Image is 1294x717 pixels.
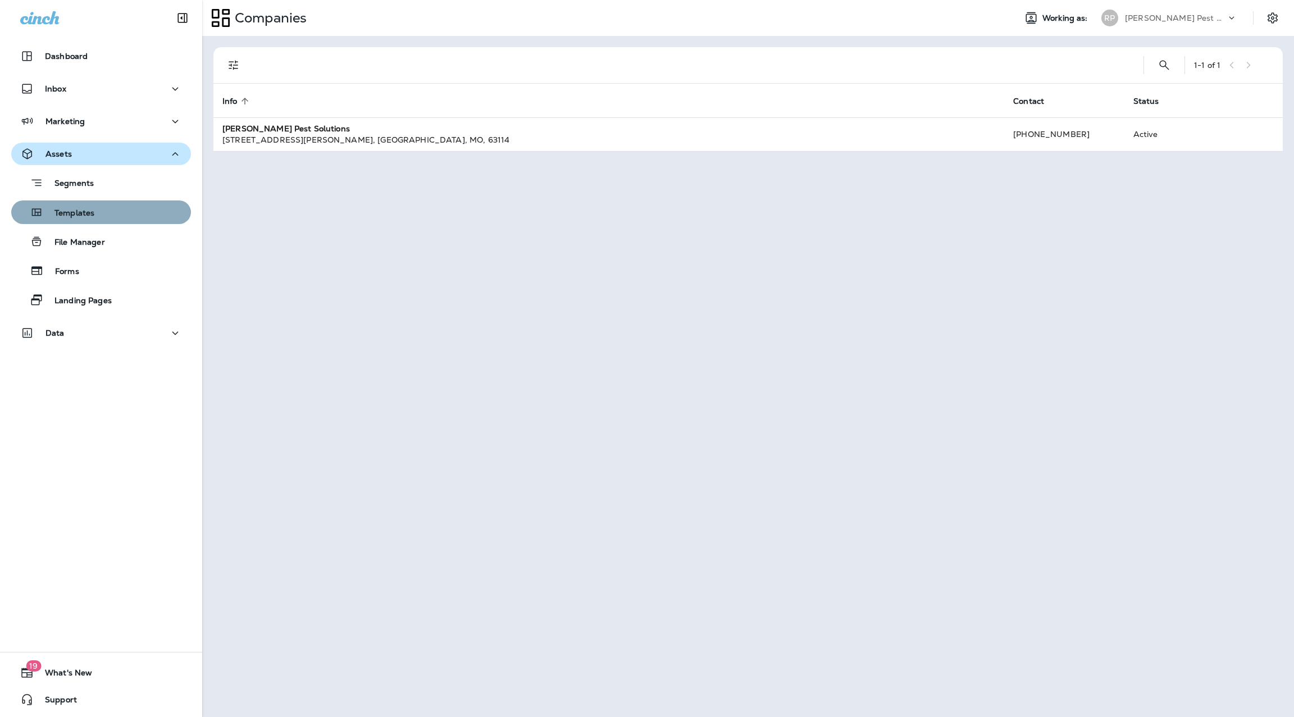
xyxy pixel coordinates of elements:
[1101,10,1118,26] div: RP
[11,259,191,282] button: Forms
[1042,13,1090,23] span: Working as:
[1153,54,1175,76] button: Search Companies
[1194,61,1220,70] div: 1 - 1 of 1
[11,45,191,67] button: Dashboard
[11,171,191,195] button: Segments
[222,134,995,145] div: [STREET_ADDRESS][PERSON_NAME] , [GEOGRAPHIC_DATA] , MO , 63114
[43,296,112,307] p: Landing Pages
[11,77,191,100] button: Inbox
[34,668,92,682] span: What's New
[1013,97,1044,106] span: Contact
[1004,117,1124,151] td: [PHONE_NUMBER]
[43,238,105,248] p: File Manager
[1133,96,1174,106] span: Status
[1124,117,1204,151] td: Active
[44,267,79,277] p: Forms
[11,143,191,165] button: Assets
[11,322,191,344] button: Data
[167,7,198,29] button: Collapse Sidebar
[11,230,191,253] button: File Manager
[230,10,307,26] p: Companies
[11,288,191,312] button: Landing Pages
[45,84,66,93] p: Inbox
[45,52,88,61] p: Dashboard
[11,110,191,133] button: Marketing
[1133,97,1159,106] span: Status
[1263,8,1283,28] button: Settings
[1013,96,1059,106] span: Contact
[45,149,72,158] p: Assets
[1125,13,1226,22] p: [PERSON_NAME] Pest Solutions
[222,97,238,106] span: Info
[45,328,65,337] p: Data
[11,661,191,684] button: 19What's New
[222,54,245,76] button: Filters
[43,208,94,219] p: Templates
[45,117,85,126] p: Marketing
[222,124,350,134] strong: [PERSON_NAME] Pest Solutions
[34,695,77,709] span: Support
[43,179,94,190] p: Segments
[26,660,41,672] span: 19
[11,688,191,711] button: Support
[11,200,191,224] button: Templates
[222,96,252,106] span: Info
